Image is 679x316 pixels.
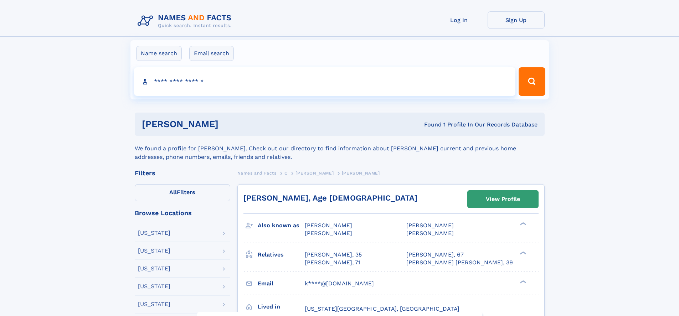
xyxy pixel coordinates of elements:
[136,46,182,61] label: Name search
[138,230,170,236] div: [US_STATE]
[518,250,527,255] div: ❯
[468,191,538,208] a: View Profile
[135,11,237,31] img: Logo Names and Facts
[406,230,454,237] span: [PERSON_NAME]
[243,193,417,202] a: [PERSON_NAME], Age [DEMOGRAPHIC_DATA]
[258,278,305,290] h3: Email
[135,210,230,216] div: Browse Locations
[138,248,170,254] div: [US_STATE]
[258,301,305,313] h3: Lived in
[406,222,454,229] span: [PERSON_NAME]
[519,67,545,96] button: Search Button
[305,251,362,259] a: [PERSON_NAME], 35
[431,11,488,29] a: Log In
[138,284,170,289] div: [US_STATE]
[138,301,170,307] div: [US_STATE]
[258,219,305,232] h3: Also known as
[135,170,230,176] div: Filters
[237,169,277,177] a: Names and Facts
[305,259,360,266] a: [PERSON_NAME], 71
[321,121,537,129] div: Found 1 Profile In Our Records Database
[342,171,380,176] span: [PERSON_NAME]
[258,249,305,261] h3: Relatives
[169,189,177,196] span: All
[284,171,288,176] span: C
[488,11,545,29] a: Sign Up
[134,67,516,96] input: search input
[295,169,334,177] a: [PERSON_NAME]
[142,120,322,129] h1: [PERSON_NAME]
[406,251,464,259] a: [PERSON_NAME], 67
[305,305,459,312] span: [US_STATE][GEOGRAPHIC_DATA], [GEOGRAPHIC_DATA]
[135,136,545,161] div: We found a profile for [PERSON_NAME]. Check out our directory to find information about [PERSON_N...
[518,279,527,284] div: ❯
[284,169,288,177] a: C
[189,46,234,61] label: Email search
[486,191,520,207] div: View Profile
[135,184,230,201] label: Filters
[305,222,352,229] span: [PERSON_NAME]
[406,259,513,266] a: [PERSON_NAME] [PERSON_NAME], 39
[305,230,352,237] span: [PERSON_NAME]
[295,171,334,176] span: [PERSON_NAME]
[518,222,527,226] div: ❯
[138,266,170,271] div: [US_STATE]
